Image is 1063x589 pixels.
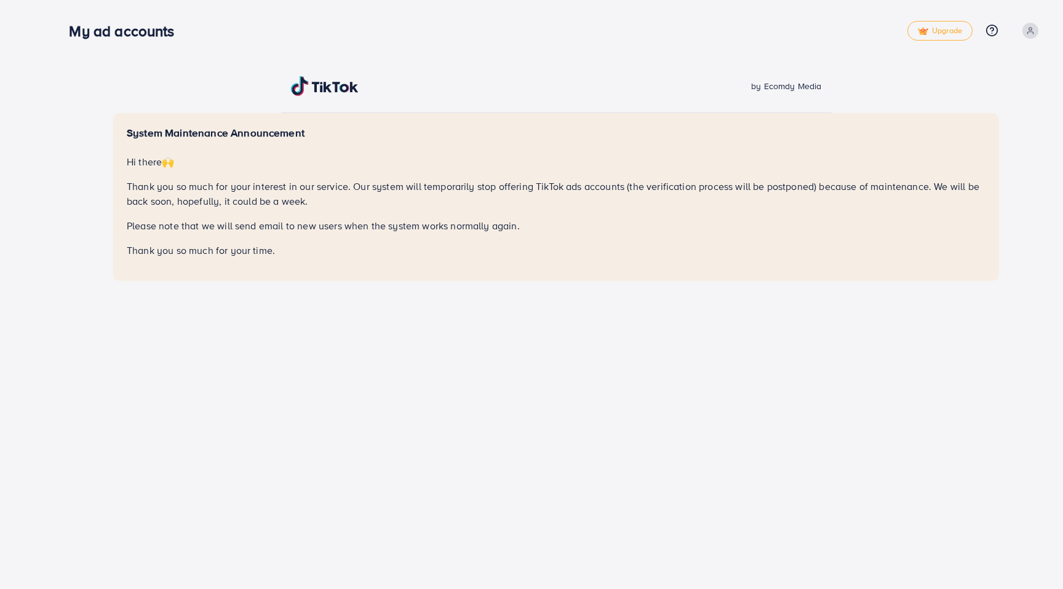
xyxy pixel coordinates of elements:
[751,80,821,92] span: by Ecomdy Media
[918,27,928,36] img: tick
[127,154,985,169] p: Hi there
[127,127,985,140] h5: System Maintenance Announcement
[907,21,973,41] a: tickUpgrade
[162,155,174,168] span: 🙌
[127,179,985,208] p: Thank you so much for your interest in our service. Our system will temporarily stop offering Tik...
[127,218,985,233] p: Please note that we will send email to new users when the system works normally again.
[291,76,359,96] img: TikTok
[127,243,985,258] p: Thank you so much for your time.
[69,22,184,40] h3: My ad accounts
[918,26,962,36] span: Upgrade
